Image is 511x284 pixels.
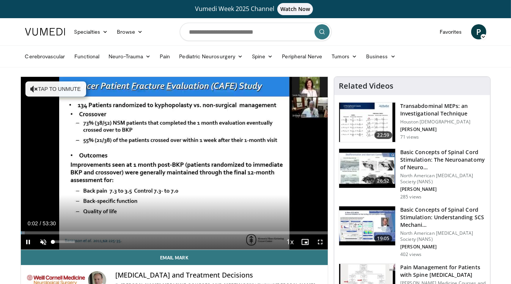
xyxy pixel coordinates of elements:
img: 56f187c5-4ee0-4fea-bafd-440954693c71.150x105_q85_crop-smart_upscale.jpg [339,149,395,188]
span: 22:59 [374,131,393,139]
p: [PERSON_NAME] [400,186,486,192]
span: 0:02 [28,220,38,226]
a: Specialties [70,24,113,39]
button: Enable picture-in-picture mode [297,234,313,250]
a: Spine [247,49,277,64]
a: 26:52 Basic Concepts of Spinal Cord Stimulation: The Neuroanatomy of Neuro… North American [MEDIC... [339,148,486,200]
p: 402 views [400,251,421,257]
a: Favorites [435,24,467,39]
div: Volume Level [53,240,75,243]
a: Browse [112,24,147,39]
button: Pause [21,234,36,250]
span: 26:52 [374,177,393,185]
a: Business [362,49,400,64]
span: / [40,220,41,226]
a: Pediatric Neurosurgery [175,49,247,64]
h4: Related Videos [339,81,393,91]
p: [PERSON_NAME] [400,126,486,133]
p: 71 views [400,134,419,140]
button: Unmute [36,234,51,250]
a: Functional [70,49,104,64]
h3: Basic Concepts of Spinal Cord Stimulation: The Neuroanatomy of Neuro… [400,148,486,171]
p: 285 views [400,194,421,200]
img: 1680daec-fcfd-4287-ac41-19e7acb46365.150x105_q85_crop-smart_upscale.jpg [339,206,395,246]
a: Vumedi Week 2025 ChannelWatch Now [26,3,485,15]
a: Email Mark [21,250,328,265]
button: Playback Rate [282,234,297,250]
img: VuMedi Logo [25,28,65,36]
a: 22:59 Transabdominal MEPs: an Investigational Technique Houston [DEMOGRAPHIC_DATA] [PERSON_NAME] ... [339,102,486,142]
video-js: Video Player [21,77,328,250]
span: Watch Now [277,3,313,15]
a: Cerebrovascular [20,49,70,64]
a: 19:05 Basic Concepts of Spinal Cord Stimulation: Understanding SCS Mechani… North American [MEDIC... [339,206,486,257]
a: Peripheral Nerve [278,49,327,64]
h4: [MEDICAL_DATA] and Treatment Decisions [115,271,322,279]
p: Houston [DEMOGRAPHIC_DATA] [400,119,486,125]
div: Progress Bar [21,231,328,234]
h3: Basic Concepts of Spinal Cord Stimulation: Understanding SCS Mechani… [400,206,486,229]
img: 1a318922-2e81-4474-bd2b-9f1cef381d3f.150x105_q85_crop-smart_upscale.jpg [339,103,395,142]
button: Fullscreen [313,234,328,250]
span: 53:30 [42,220,56,226]
a: Tumors [327,49,362,64]
h3: Transabdominal MEPs: an Investigational Technique [400,102,486,117]
p: North American [MEDICAL_DATA] Society (NANS) [400,230,486,242]
span: 19:05 [374,235,393,242]
button: Tap to unmute [25,81,86,97]
a: P [471,24,486,39]
h3: Pain Management for Patients with Spine [MEDICAL_DATA] [400,264,486,279]
a: Pain [155,49,175,64]
p: North American [MEDICAL_DATA] Society (NANS) [400,173,486,185]
p: [PERSON_NAME] [400,244,486,250]
a: Neuro-Trauma [104,49,155,64]
input: Search topics, interventions [180,23,332,41]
